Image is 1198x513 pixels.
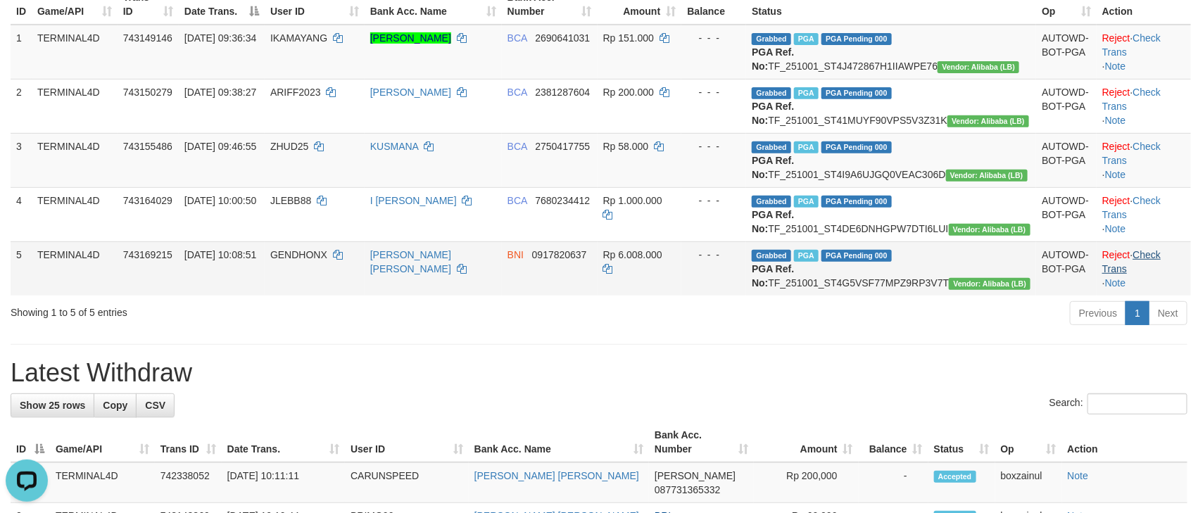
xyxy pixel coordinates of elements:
[1036,187,1097,241] td: AUTOWD-BOT-PGA
[752,209,794,234] b: PGA Ref. No:
[928,422,995,462] th: Status: activate to sort column ascending
[1102,87,1161,112] a: Check Trans
[507,249,524,260] span: BNI
[1105,115,1126,126] a: Note
[11,187,32,241] td: 4
[649,422,754,462] th: Bank Acc. Number: activate to sort column ascending
[507,141,527,152] span: BCA
[949,224,1030,236] span: Vendor URL: https://dashboard.q2checkout.com/secure
[1102,249,1130,260] a: Reject
[270,249,327,260] span: GENDHONX
[345,462,469,503] td: CARUNSPEED
[1102,32,1130,44] a: Reject
[145,400,165,411] span: CSV
[1102,141,1161,166] a: Check Trans
[270,32,327,44] span: IKAMAYANG
[746,187,1036,241] td: TF_251001_ST4DE6DNHGPW7DTI6LUI
[794,250,819,262] span: Marked by boxzainul
[370,32,451,44] a: [PERSON_NAME]
[370,249,451,274] a: [PERSON_NAME] [PERSON_NAME]
[1036,79,1097,133] td: AUTOWD-BOT-PGA
[1149,301,1187,325] a: Next
[11,300,488,319] div: Showing 1 to 5 of 5 entries
[794,196,819,208] span: Marked by boxzainul
[136,393,175,417] a: CSV
[507,195,527,206] span: BCA
[1062,422,1187,462] th: Action
[1097,187,1191,241] td: · ·
[50,462,155,503] td: TERMINAL4D
[123,195,172,206] span: 743164029
[1102,249,1161,274] a: Check Trans
[1036,133,1097,187] td: AUTOWD-BOT-PGA
[821,87,892,99] span: PGA Pending
[123,87,172,98] span: 743150279
[746,79,1036,133] td: TF_251001_ST41MUYF90VPS5V3Z31K
[754,422,859,462] th: Amount: activate to sort column ascending
[155,462,222,503] td: 742338052
[1102,195,1130,206] a: Reject
[20,400,85,411] span: Show 25 rows
[1049,393,1187,414] label: Search:
[1105,277,1126,289] a: Note
[946,170,1028,182] span: Vendor URL: https://dashboard.q2checkout.com/secure
[821,33,892,45] span: PGA Pending
[184,195,256,206] span: [DATE] 10:00:50
[270,141,308,152] span: ZHUD25
[752,196,791,208] span: Grabbed
[184,32,256,44] span: [DATE] 09:36:34
[32,241,118,296] td: TERMINAL4D
[184,141,256,152] span: [DATE] 09:46:55
[103,400,127,411] span: Copy
[11,359,1187,387] h1: Latest Withdraw
[794,87,819,99] span: Marked by boxzainul
[752,155,794,180] b: PGA Ref. No:
[603,249,662,260] span: Rp 6.008.000
[603,87,654,98] span: Rp 200.000
[1068,470,1089,481] a: Note
[859,462,928,503] td: -
[11,422,50,462] th: ID: activate to sort column descending
[11,79,32,133] td: 2
[752,101,794,126] b: PGA Ref. No:
[794,141,819,153] span: Marked by boxzainul
[655,470,736,481] span: [PERSON_NAME]
[474,470,639,481] a: [PERSON_NAME] [PERSON_NAME]
[947,115,1029,127] span: Vendor URL: https://dashboard.q2checkout.com/secure
[859,422,928,462] th: Balance: activate to sort column ascending
[11,393,94,417] a: Show 25 rows
[687,194,740,208] div: - - -
[687,139,740,153] div: - - -
[6,6,48,48] button: Open LiveChat chat widget
[1126,301,1149,325] a: 1
[535,141,590,152] span: Copy 2750417755 to clipboard
[821,141,892,153] span: PGA Pending
[270,195,311,206] span: JLEBB88
[535,32,590,44] span: Copy 2690641031 to clipboard
[1102,195,1161,220] a: Check Trans
[1105,61,1126,72] a: Note
[603,141,649,152] span: Rp 58.000
[687,31,740,45] div: - - -
[746,25,1036,80] td: TF_251001_ST4J472867H1IIAWPE76
[270,87,321,98] span: ARIFF2023
[345,422,469,462] th: User ID: activate to sort column ascending
[794,33,819,45] span: Marked by boxzainul
[687,248,740,262] div: - - -
[32,133,118,187] td: TERMINAL4D
[155,422,222,462] th: Trans ID: activate to sort column ascending
[32,79,118,133] td: TERMINAL4D
[11,241,32,296] td: 5
[938,61,1019,73] span: Vendor URL: https://dashboard.q2checkout.com/secure
[1036,241,1097,296] td: AUTOWD-BOT-PGA
[995,462,1062,503] td: boxzainul
[821,196,892,208] span: PGA Pending
[603,32,654,44] span: Rp 151.000
[11,25,32,80] td: 1
[507,32,527,44] span: BCA
[123,32,172,44] span: 743149146
[50,422,155,462] th: Game/API: activate to sort column ascending
[746,241,1036,296] td: TF_251001_ST4G5VSF77MPZ9RP3V7T
[370,195,457,206] a: I [PERSON_NAME]
[32,187,118,241] td: TERMINAL4D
